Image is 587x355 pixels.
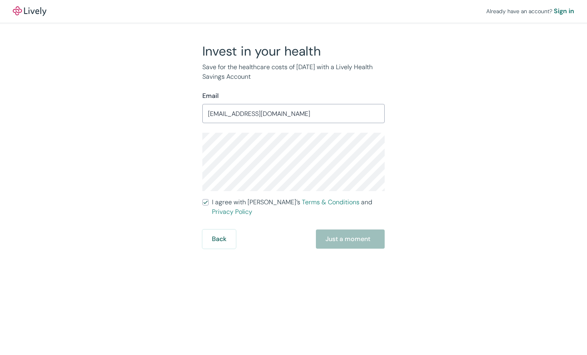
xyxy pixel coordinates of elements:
a: Terms & Conditions [302,198,359,206]
button: Back [202,229,236,249]
p: Save for the healthcare costs of [DATE] with a Lively Health Savings Account [202,62,385,82]
a: Sign in [554,6,574,16]
h2: Invest in your health [202,43,385,59]
a: Privacy Policy [212,207,252,216]
img: Lively [13,6,46,16]
span: I agree with [PERSON_NAME]’s and [212,197,385,217]
div: Already have an account? [486,6,574,16]
label: Email [202,91,219,101]
a: LivelyLively [13,6,46,16]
